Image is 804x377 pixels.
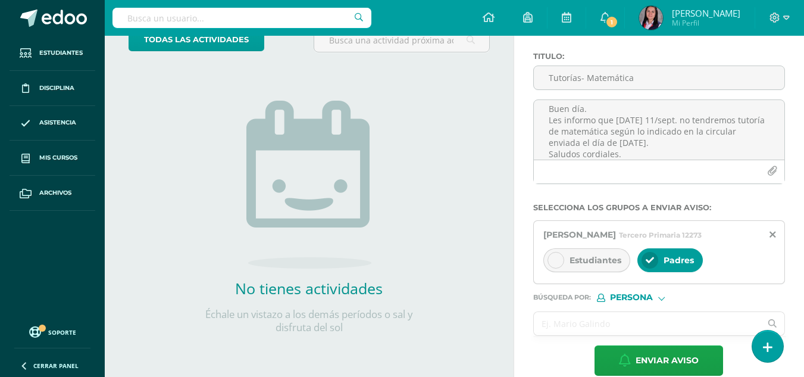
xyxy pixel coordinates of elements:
[672,18,740,28] span: Mi Perfil
[610,294,653,301] span: Persona
[636,346,699,375] span: Enviar aviso
[10,141,95,176] a: Mis cursos
[664,255,694,266] span: Padres
[534,66,784,89] input: Titulo
[39,48,83,58] span: Estudiantes
[39,153,77,163] span: Mis cursos
[533,203,785,212] label: Selecciona los grupos a enviar aviso :
[112,8,371,28] input: Busca un usuario...
[672,7,740,19] span: [PERSON_NAME]
[33,362,79,370] span: Cerrar panel
[597,294,686,302] div: [object Object]
[190,278,428,298] h2: No tienes actividades
[533,52,785,61] label: Titulo :
[246,101,371,269] img: no_activities.png
[39,118,76,127] span: Asistencia
[570,255,621,266] span: Estudiantes
[39,83,74,93] span: Disciplina
[190,308,428,334] p: Échale un vistazo a los demás períodos o sal y disfruta del sol
[39,188,71,198] span: Archivos
[639,6,663,30] img: 1c93c93239aea7b13ad1b62200493693.png
[10,71,95,106] a: Disciplina
[314,29,489,52] input: Busca una actividad próxima aquí...
[48,328,76,337] span: Soporte
[14,323,90,339] a: Soporte
[619,230,702,239] span: Tercero Primaria 12273
[543,229,616,240] span: [PERSON_NAME]
[10,176,95,211] a: Archivos
[534,312,761,335] input: Ej. Mario Galindo
[533,294,591,301] span: Búsqueda por :
[534,100,784,160] textarea: Buen día. Les informo que [DATE] 11/sept. no tendremos tutoría de matemática según lo indicado en...
[10,106,95,141] a: Asistencia
[595,345,723,376] button: Enviar aviso
[605,15,618,29] span: 1
[129,28,264,51] a: todas las Actividades
[10,36,95,71] a: Estudiantes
